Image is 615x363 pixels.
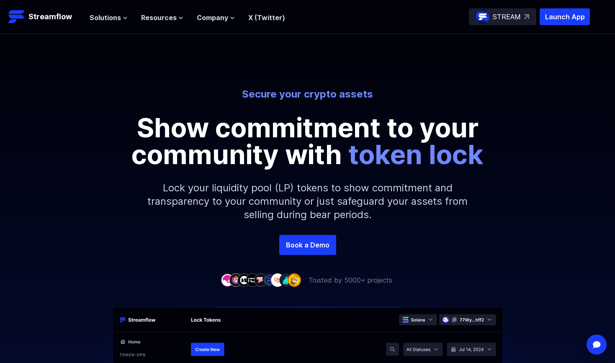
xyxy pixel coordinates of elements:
a: STREAM [469,8,536,25]
img: company-3 [237,273,251,286]
p: Show commitment to your community with [119,114,496,168]
span: Solutions [90,13,121,23]
a: X (Twitter) [248,13,285,22]
p: STREAM [493,12,521,22]
p: Secure your crypto assets [76,88,540,101]
p: Lock your liquidity pool (LP) tokens to show commitment and transparency to your community or jus... [128,168,488,235]
img: Streamflow Logo [8,8,25,25]
img: company-4 [246,273,259,286]
img: company-5 [254,273,268,286]
img: company-1 [221,273,234,286]
span: Resources [141,13,177,23]
img: top-right-arrow.svg [524,14,529,19]
div: Open Intercom Messenger [587,335,607,355]
img: company-7 [271,273,284,286]
button: Company [197,13,235,23]
img: company-2 [229,273,242,286]
a: Streamflow [8,8,81,25]
img: company-8 [279,273,293,286]
button: Resources [141,13,183,23]
button: Launch App [540,8,590,25]
button: Solutions [90,13,128,23]
p: Trusted by 5000+ projects [309,275,392,285]
a: Book a Demo [279,235,336,255]
span: token lock [348,138,484,170]
p: Streamflow [28,11,72,23]
img: streamflow-logo-circle.png [476,10,489,23]
img: company-9 [288,273,301,286]
span: Company [197,13,228,23]
img: company-6 [262,273,276,286]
